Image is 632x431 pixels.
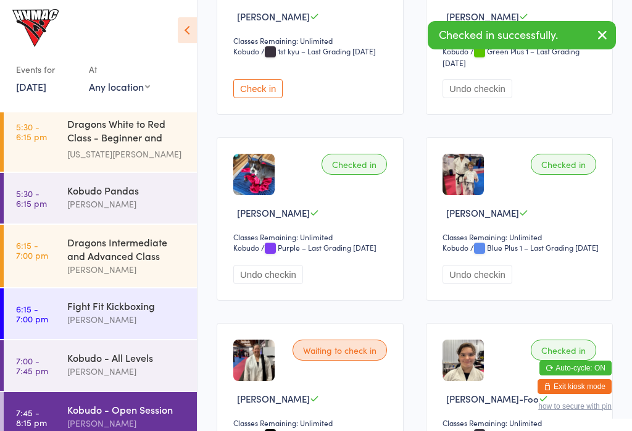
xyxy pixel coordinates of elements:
[67,403,186,416] div: Kobudo - Open Session
[233,154,275,195] img: image1745814549.png
[16,408,47,427] time: 7:45 - 8:15 pm
[67,235,186,262] div: Dragons Intermediate and Advanced Class
[67,117,186,147] div: Dragons White to Red Class - Beginner and Intermed...
[233,242,259,253] div: Kobudo
[89,59,150,80] div: At
[531,154,596,175] div: Checked in
[16,356,48,375] time: 7:00 - 7:45 pm
[443,417,600,428] div: Classes Remaining: Unlimited
[67,416,186,430] div: [PERSON_NAME]
[428,21,616,49] div: Checked in successfully.
[16,240,48,260] time: 6:15 - 7:00 pm
[4,173,197,224] a: 5:30 -6:15 pmKobudo Pandas[PERSON_NAME]
[233,417,391,428] div: Classes Remaining: Unlimited
[233,265,303,284] button: Undo checkin
[67,183,186,197] div: Kobudo Pandas
[16,59,77,80] div: Events for
[67,197,186,211] div: [PERSON_NAME]
[538,402,612,411] button: how to secure with pin
[233,340,275,381] img: image1692608205.png
[443,232,600,242] div: Classes Remaining: Unlimited
[67,312,186,327] div: [PERSON_NAME]
[261,46,376,56] span: / 1st kyu – Last Grading [DATE]
[237,10,310,23] span: [PERSON_NAME]
[233,46,259,56] div: Kobudo
[443,242,468,253] div: Kobudo
[233,232,391,242] div: Classes Remaining: Unlimited
[443,340,484,381] img: image1681978465.png
[16,188,47,208] time: 5:30 - 6:15 pm
[539,361,612,375] button: Auto-cycle: ON
[446,392,539,405] span: [PERSON_NAME]-Foo
[322,154,387,175] div: Checked in
[443,79,512,98] button: Undo checkin
[237,392,310,405] span: [PERSON_NAME]
[261,242,376,253] span: / Purple – Last Grading [DATE]
[67,351,186,364] div: Kobudo - All Levels
[67,364,186,379] div: [PERSON_NAME]
[443,46,468,56] div: Kobudo
[4,106,197,172] a: 5:30 -6:15 pmDragons White to Red Class - Beginner and Intermed...[US_STATE][PERSON_NAME]
[67,147,186,161] div: [US_STATE][PERSON_NAME]
[89,80,150,93] div: Any location
[67,262,186,277] div: [PERSON_NAME]
[16,122,47,141] time: 5:30 - 6:15 pm
[16,304,48,324] time: 6:15 - 7:00 pm
[446,10,519,23] span: [PERSON_NAME]
[446,206,519,219] span: [PERSON_NAME]
[237,206,310,219] span: [PERSON_NAME]
[293,340,387,361] div: Waiting to check in
[16,80,46,93] a: [DATE]
[233,79,283,98] button: Check in
[443,265,512,284] button: Undo checkin
[233,35,391,46] div: Classes Remaining: Unlimited
[4,340,197,391] a: 7:00 -7:45 pmKobudo - All Levels[PERSON_NAME]
[4,288,197,339] a: 6:15 -7:00 pmFight Fit Kickboxing[PERSON_NAME]
[538,379,612,394] button: Exit kiosk mode
[531,340,596,361] div: Checked in
[4,225,197,287] a: 6:15 -7:00 pmDragons Intermediate and Advanced Class[PERSON_NAME]
[67,299,186,312] div: Fight Fit Kickboxing
[470,242,599,253] span: / Blue Plus 1 – Last Grading [DATE]
[12,9,59,47] img: Hunter Valley Martial Arts Centre Morisset
[443,154,484,195] img: image1658094992.png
